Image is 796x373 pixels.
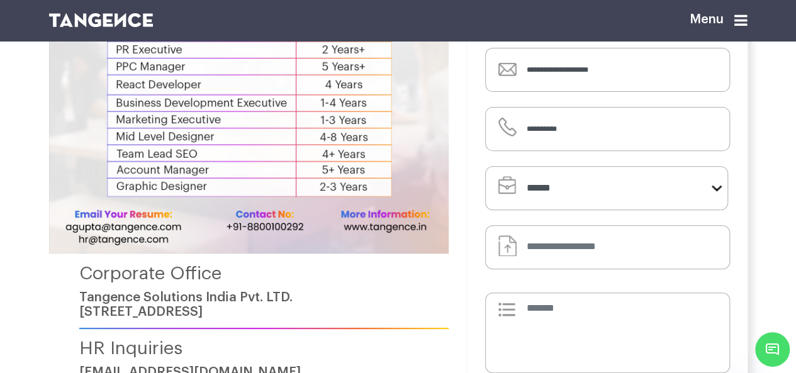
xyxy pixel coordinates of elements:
img: logo SVG [49,13,154,27]
h4: HR Inquiries [79,338,449,359]
h4: Corporate Office [79,264,449,284]
a: Tangence Solutions India Pvt. LTD.[STREET_ADDRESS] [79,291,293,318]
select: form-select-lg example [485,166,728,210]
span: Chat Widget [755,332,790,367]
